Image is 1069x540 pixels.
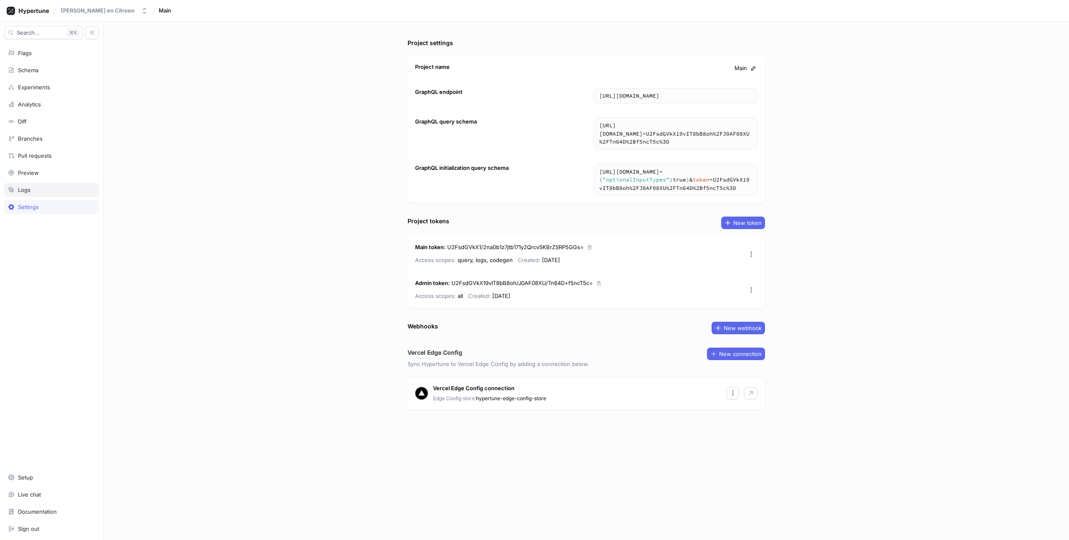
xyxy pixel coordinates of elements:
img: Vercel logo [415,387,428,400]
div: Sign out [18,525,39,532]
div: Branches [18,135,43,142]
div: Webhooks [408,322,438,331]
a: Documentation [4,505,99,519]
span: Search... [17,30,40,35]
span: New token [733,220,762,225]
div: GraphQL initialization query schema [415,164,509,172]
button: [PERSON_NAME] en Citroen [58,4,151,18]
span: Main [735,64,747,73]
div: Diff [18,118,27,125]
textarea: [URL][DOMAIN_NAME] [594,118,757,149]
div: Project settings [408,38,453,47]
p: [DATE] [518,255,560,265]
div: Analytics [18,101,41,108]
strong: Main token : [415,244,446,250]
span: Access scopes: [415,293,456,299]
span: Main [159,8,171,13]
span: Created: [518,257,540,263]
button: Search...K [4,26,83,39]
div: Live chat [18,491,41,498]
div: Setup [18,474,33,481]
p: query, logs, codegen [415,255,513,265]
div: Project name [415,63,450,71]
p: all [415,291,463,301]
p: Sync Hypertune to Vercel Edge Config by adding a connection below. [408,360,765,368]
div: Flags [18,50,32,56]
div: Pull requests [18,152,52,159]
div: GraphQL endpoint [415,88,463,96]
button: New connection [707,348,765,360]
textarea: https://[DOMAIN_NAME]/schema?body={"optionalInputTypes":true}&token=U2FsdGVkX19vIT8bB8oh%2FJ0AF08... [594,164,757,196]
h3: Vercel Edge Config [408,348,462,357]
div: Schema [18,67,38,73]
div: Documentation [18,508,57,515]
div: GraphQL query schema [415,118,477,126]
div: Project tokens [408,217,449,225]
button: New webhook [712,322,765,334]
div: Experiments [18,84,50,91]
p: hypertune-edge-config-store [433,395,546,402]
span: New connection [719,351,762,356]
span: Edge Config store: [433,395,476,401]
div: K [66,28,79,37]
p: [DATE] [468,291,510,301]
span: Access scopes: [415,257,456,263]
span: U2FsdGVkX1/2na0b1z7jtb171y2QrcvSKBrZSRP5GGs= [447,244,584,250]
div: [PERSON_NAME] en Citroen [61,7,134,14]
div: Settings [18,204,39,210]
div: Logs [18,187,30,193]
button: New token [721,217,765,229]
textarea: [URL][DOMAIN_NAME] [594,88,757,103]
p: Vercel Edge Config connection [433,384,514,393]
strong: Admin token : [415,280,450,286]
span: New webhook [724,326,762,331]
span: Created: [468,293,491,299]
span: U2FsdGVkX19vIT8bB8oh/J0AF08XU/Tn64D+f5ncT5c= [451,280,593,286]
div: Preview [18,169,39,176]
